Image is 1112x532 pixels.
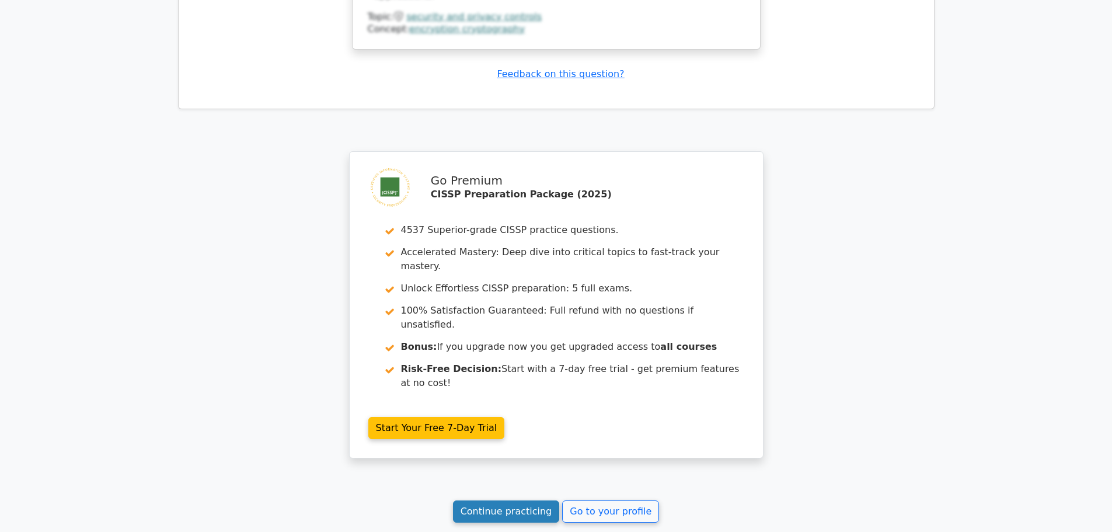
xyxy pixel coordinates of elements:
a: Continue practicing [453,500,560,523]
a: Feedback on this question? [497,68,624,79]
a: Go to your profile [562,500,659,523]
a: Start Your Free 7-Day Trial [368,417,505,439]
div: Topic: [368,11,745,23]
div: Concept: [368,23,745,36]
a: encryption cryptography [409,23,525,34]
a: security and privacy controls [406,11,542,22]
